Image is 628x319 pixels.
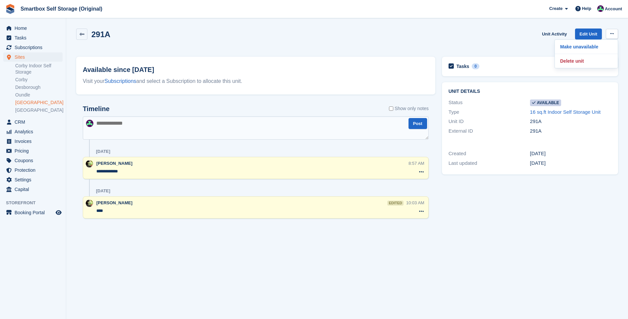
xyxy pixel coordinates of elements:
div: External ID [449,127,530,135]
h2: Unit details [449,89,611,94]
span: Capital [15,185,54,194]
a: menu [3,43,63,52]
span: Settings [15,175,54,184]
span: Account [605,6,622,12]
a: menu [3,185,63,194]
span: Tasks [15,33,54,42]
div: Last updated [449,159,530,167]
img: Elinor Shepherd [86,160,93,167]
h2: Available since [DATE] [83,65,429,75]
span: [PERSON_NAME] [96,200,132,205]
div: [DATE] [530,159,611,167]
a: Unit Activity [539,29,569,39]
div: 0 [472,63,479,69]
span: CRM [15,117,54,127]
a: menu [3,175,63,184]
input: Show only notes [389,105,393,112]
h2: Tasks [457,63,469,69]
div: Type [449,108,530,116]
a: menu [3,127,63,136]
a: menu [3,33,63,42]
div: [DATE] [96,149,110,154]
a: 16 sq.ft Indoor Self Storage Unit [530,109,601,115]
span: Invoices [15,137,54,146]
a: menu [3,117,63,127]
div: Unit ID [449,118,530,125]
a: [GEOGRAPHIC_DATA] [15,107,63,113]
span: Protection [15,165,54,175]
img: Alex Selenitsas [597,5,604,12]
div: [DATE] [530,150,611,158]
span: Analytics [15,127,54,136]
img: stora-icon-8386f47178a22dfd0bd8f6a31ec36ba5ce8667c1dd55bd0f319d3a0aa187defe.svg [5,4,15,14]
a: Make unavailable [557,42,615,51]
div: Visit your and select a Subscription to allocate this unit. [83,77,429,85]
a: menu [3,165,63,175]
span: Home [15,24,54,33]
span: [PERSON_NAME] [96,161,132,166]
a: menu [3,52,63,62]
span: Pricing [15,146,54,156]
span: Available [530,99,561,106]
a: Subscriptions [105,78,136,84]
span: Storefront [6,200,66,206]
h2: 291A [91,30,110,39]
a: Smartbox Self Storage (Original) [18,3,105,14]
label: Show only notes [389,105,429,112]
a: Preview store [55,209,63,217]
a: menu [3,156,63,165]
span: Create [549,5,562,12]
div: Status [449,99,530,106]
img: Elinor Shepherd [86,200,93,207]
div: [DATE] [96,188,110,194]
div: 291A [530,118,611,125]
a: Corby Indoor Self Storage [15,63,63,75]
a: Oundle [15,92,63,98]
span: Coupons [15,156,54,165]
h2: Timeline [83,105,110,113]
div: Created [449,150,530,158]
a: [GEOGRAPHIC_DATA] [15,99,63,106]
a: Corby [15,77,63,83]
div: 8:57 AM [409,160,424,166]
a: menu [3,146,63,156]
div: 291A [530,127,611,135]
div: 10:03 AM [406,200,424,206]
span: Booking Portal [15,208,54,217]
img: Alex Selenitsas [86,120,93,127]
span: Sites [15,52,54,62]
span: Subscriptions [15,43,54,52]
a: Delete unit [557,57,615,65]
div: edited [387,201,403,206]
button: Post [409,118,427,129]
a: Desborough [15,84,63,91]
a: Edit Unit [575,29,602,39]
a: menu [3,24,63,33]
a: menu [3,208,63,217]
a: menu [3,137,63,146]
span: Help [582,5,591,12]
